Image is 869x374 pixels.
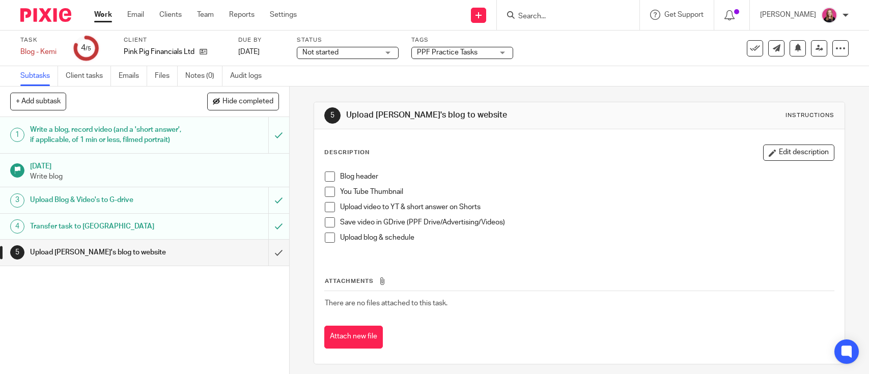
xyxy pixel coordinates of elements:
p: Upload video to YT & short answer on Shorts [340,202,833,212]
div: 1 [10,128,24,142]
div: 5 [324,107,341,124]
a: Settings [270,10,297,20]
span: PPF Practice Tasks [417,49,478,56]
button: + Add subtask [10,93,66,110]
a: Client tasks [66,66,111,86]
label: Due by [238,36,284,44]
h1: [DATE] [30,159,279,171]
span: There are no files attached to this task. [325,300,447,307]
label: Client [124,36,226,44]
p: Pink Pig Financials Ltd [124,47,194,57]
button: Hide completed [207,93,279,110]
a: Audit logs [230,66,269,86]
h1: Write a blog, record video (and a 'short answer', if applicable, of 1 min or less, filmed portrait) [30,122,182,148]
div: Blog - Kemi [20,47,61,57]
h1: Upload Blog & Video's to G-drive [30,192,182,208]
button: Attach new file [324,326,383,349]
a: Emails [119,66,147,86]
div: 5 [10,245,24,260]
span: [DATE] [238,48,260,55]
p: Blog header [340,171,833,182]
div: Instructions [786,111,834,120]
p: Save video in GDrive (PPF Drive/Advertising/Videos) [340,217,833,227]
p: Description [324,149,370,157]
a: Notes (0) [185,66,222,86]
span: Get Support [664,11,704,18]
div: 3 [10,193,24,208]
h1: Upload [PERSON_NAME]'s blog to website [346,110,601,121]
input: Search [517,12,609,21]
a: Clients [159,10,182,20]
a: Files [155,66,178,86]
a: Email [127,10,144,20]
a: Reports [229,10,255,20]
button: Edit description [763,145,834,161]
a: Work [94,10,112,20]
label: Task [20,36,61,44]
span: Not started [302,49,339,56]
div: 4 [81,42,91,54]
span: Attachments [325,278,374,284]
div: 4 [10,219,24,234]
p: Upload blog & schedule [340,233,833,243]
label: Status [297,36,399,44]
h1: Transfer task to [GEOGRAPHIC_DATA] [30,219,182,234]
small: /5 [86,46,91,51]
h1: Upload [PERSON_NAME]'s blog to website [30,245,182,260]
p: Write blog [30,171,279,182]
a: Subtasks [20,66,58,86]
label: Tags [411,36,513,44]
img: Team%20headshots.png [821,7,837,23]
a: Team [197,10,214,20]
img: Pixie [20,8,71,22]
p: You Tube Thumbnail [340,187,833,197]
span: Hide completed [222,98,273,106]
p: [PERSON_NAME] [760,10,816,20]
